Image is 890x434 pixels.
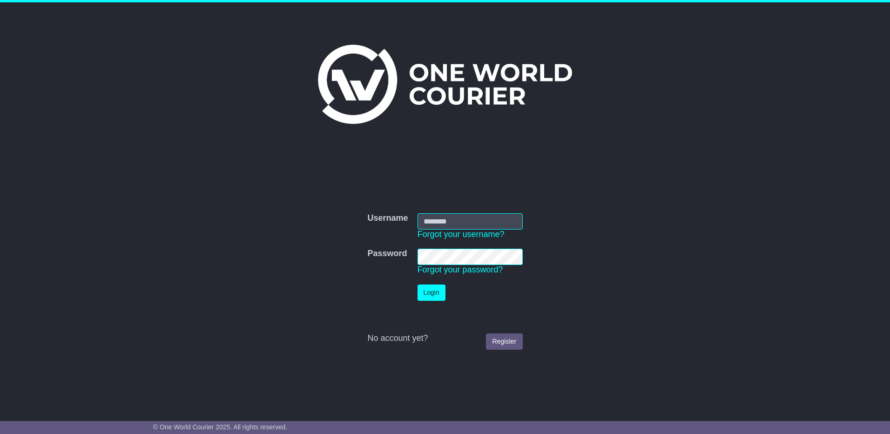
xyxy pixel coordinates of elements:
a: Register [486,333,522,350]
a: Forgot your password? [418,265,503,274]
span: © One World Courier 2025. All rights reserved. [153,423,288,431]
a: Forgot your username? [418,230,505,239]
img: One World [318,45,572,124]
label: Password [367,249,407,259]
label: Username [367,213,408,224]
div: No account yet? [367,333,522,344]
button: Login [418,285,445,301]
